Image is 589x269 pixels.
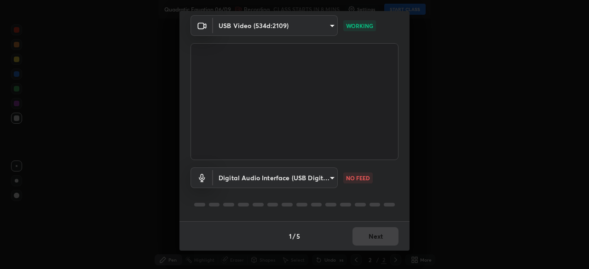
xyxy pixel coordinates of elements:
h4: 1 [289,231,292,241]
div: USB Video (534d:2109) [213,15,338,36]
div: USB Video (534d:2109) [213,167,338,188]
p: WORKING [346,22,373,30]
p: NO FEED [346,174,370,182]
h4: 5 [296,231,300,241]
h4: / [293,231,295,241]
